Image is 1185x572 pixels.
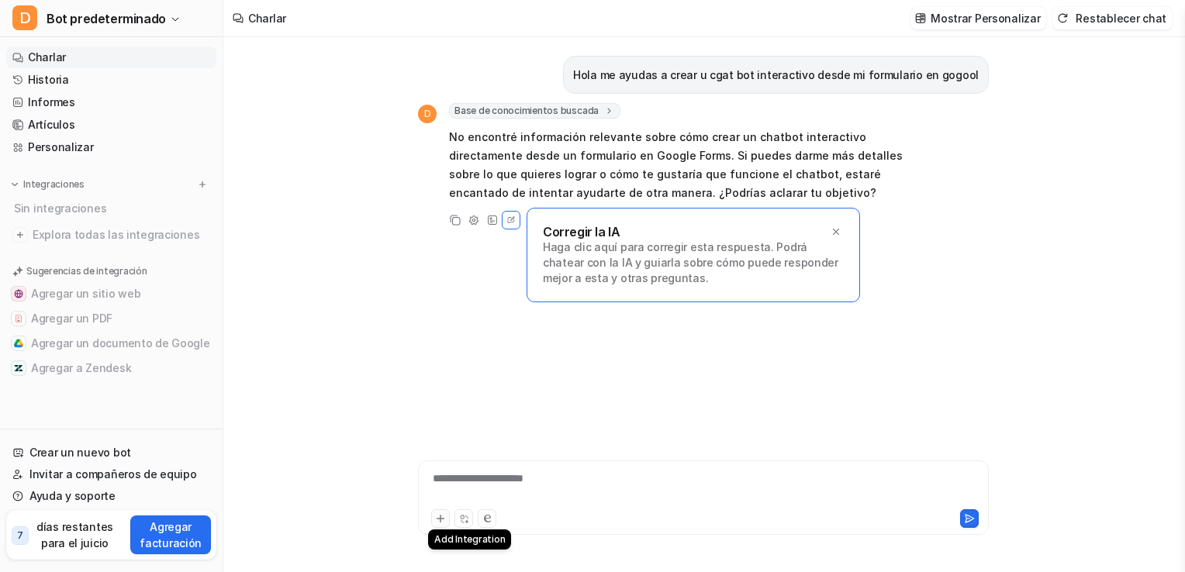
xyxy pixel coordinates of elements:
[6,114,216,136] a: Artículos
[136,519,205,551] p: Agregar facturación
[418,105,437,123] span: D
[428,529,511,550] div: Add Integration
[573,66,979,84] p: Hola me ayudas a crear u cgat bot interactivo desde mi formulario en gogool
[28,72,69,88] font: Historia
[14,364,23,373] img: Agregar a Zendesk
[9,179,20,190] img: expand menu
[6,136,216,158] a: Personalizar
[23,178,85,191] p: Integraciones
[33,222,210,247] span: Explora todas las integraciones
[29,445,131,460] font: Crear un nuevo bot
[32,519,119,551] p: días restantes para el juicio
[6,306,216,331] button: Agregar un PDFAgregar un PDF
[910,7,1046,29] button: Mostrar Personalizar
[6,47,216,68] a: Charlar
[454,105,599,117] font: Base de conocimientos buscada
[449,128,903,202] p: No encontré información relevante sobre cómo crear un chatbot interactivo directamente desde un f...
[6,463,216,485] a: Invitar a compañeros de equipo
[29,467,197,482] font: Invitar a compañeros de equipo
[26,264,147,278] p: Sugerencias de integración
[28,95,75,110] font: Informes
[31,286,140,302] font: Agregar un sitio web
[47,8,166,29] span: Bot predeterminado
[6,485,216,507] a: Ayuda y soporte
[28,50,66,65] font: Charlar
[6,69,216,91] a: Historia
[6,331,216,356] button: Agregar un documento de GoogleAgregar un documento de Google
[130,515,211,554] button: Agregar facturación
[6,91,216,113] a: Informes
[1057,12,1068,24] img: restablecimiento
[931,10,1040,26] p: Mostrar Personalizar
[1052,7,1173,29] button: Restablecer chat
[14,339,23,348] img: Agregar un documento de Google
[543,224,620,239] p: Corregir la IA
[28,140,94,155] font: Personalizar
[6,356,216,381] button: Agregar a ZendeskAgregar a Zendesk
[6,177,89,192] button: Integraciones
[12,227,28,243] img: Explora todas las integraciones
[197,179,208,190] img: menu_add.svg
[17,529,23,543] p: 7
[29,488,116,504] font: Ayuda y soporte
[543,239,844,286] p: Haga clic aquí para corregir esta respuesta. Podrá chatear con la IA y guiarla sobre cómo puede r...
[31,311,112,326] font: Agregar un PDF
[31,360,131,376] font: Agregar a Zendesk
[6,224,216,246] a: Explora todas las integraciones
[28,117,74,133] font: Artículos
[6,281,216,306] button: Agregar un sitio webAgregar un sitio web
[1076,10,1166,26] font: Restablecer chat
[248,12,286,25] font: Charlar
[14,289,23,298] img: Agregar un sitio web
[6,442,216,463] a: Crear un nuevo bot
[9,195,216,221] div: Sin integraciones
[12,5,37,30] span: D
[14,314,23,323] img: Agregar un PDF
[31,336,210,351] font: Agregar un documento de Google
[915,12,926,24] img: Personalizar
